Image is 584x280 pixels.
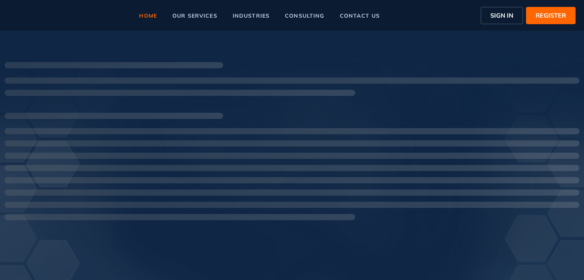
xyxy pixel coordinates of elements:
[139,13,157,18] span: home
[233,13,270,18] span: industries
[340,13,380,18] span: contact us
[526,7,576,24] button: REGISTER
[172,13,217,18] span: our services
[536,11,566,20] span: REGISTER
[490,11,513,20] span: SIGN IN
[481,7,523,24] button: SIGN IN
[285,13,324,18] span: consulting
